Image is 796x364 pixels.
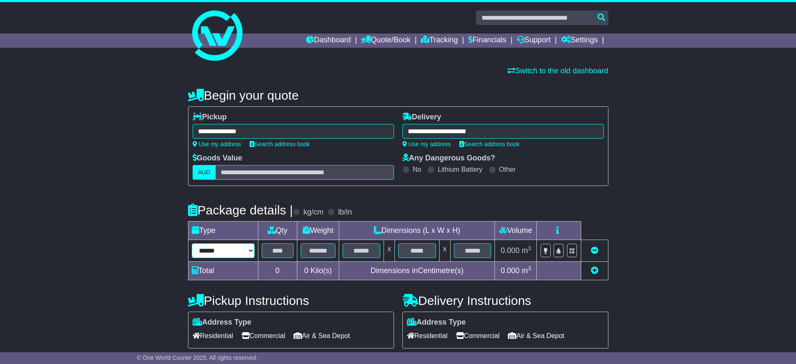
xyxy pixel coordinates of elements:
[468,34,506,48] a: Financials
[495,222,537,240] td: Volume
[413,165,421,173] label: No
[188,262,258,280] td: Total
[438,165,482,173] label: Lithium Battery
[193,141,241,147] a: Use my address
[402,113,441,122] label: Delivery
[339,222,495,240] td: Dimensions (L x W x H)
[297,222,339,240] td: Weight
[421,34,458,48] a: Tracking
[528,245,531,251] sup: 3
[303,208,323,217] label: kg/cm
[528,265,531,271] sup: 3
[459,141,520,147] a: Search address book
[522,246,531,255] span: m
[250,141,310,147] a: Search address book
[499,165,516,173] label: Other
[242,329,285,342] span: Commercial
[188,203,293,217] h4: Package details |
[193,154,242,163] label: Goods Value
[402,154,495,163] label: Any Dangerous Goods?
[338,208,352,217] label: lb/in
[456,329,500,342] span: Commercial
[517,34,551,48] a: Support
[306,34,351,48] a: Dashboard
[193,329,233,342] span: Residential
[193,113,227,122] label: Pickup
[407,329,448,342] span: Residential
[258,262,297,280] td: 0
[507,67,608,75] a: Switch to the old dashboard
[384,240,395,262] td: x
[294,329,350,342] span: Air & Sea Depot
[137,354,258,361] span: © One World Courier 2025. All rights reserved.
[439,240,450,262] td: x
[561,34,598,48] a: Settings
[258,222,297,240] td: Qty
[402,141,451,147] a: Use my address
[508,329,564,342] span: Air & Sea Depot
[402,294,608,307] h4: Delivery Instructions
[188,222,258,240] td: Type
[501,266,520,275] span: 0.000
[361,34,410,48] a: Quote/Book
[522,266,531,275] span: m
[304,266,308,275] span: 0
[193,165,216,180] label: AUD
[591,246,598,255] a: Remove this item
[188,294,394,307] h4: Pickup Instructions
[501,246,520,255] span: 0.000
[193,318,252,327] label: Address Type
[339,262,495,280] td: Dimensions in Centimetre(s)
[188,88,608,102] h4: Begin your quote
[297,262,339,280] td: Kilo(s)
[407,318,466,327] label: Address Type
[591,266,598,275] a: Add new item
